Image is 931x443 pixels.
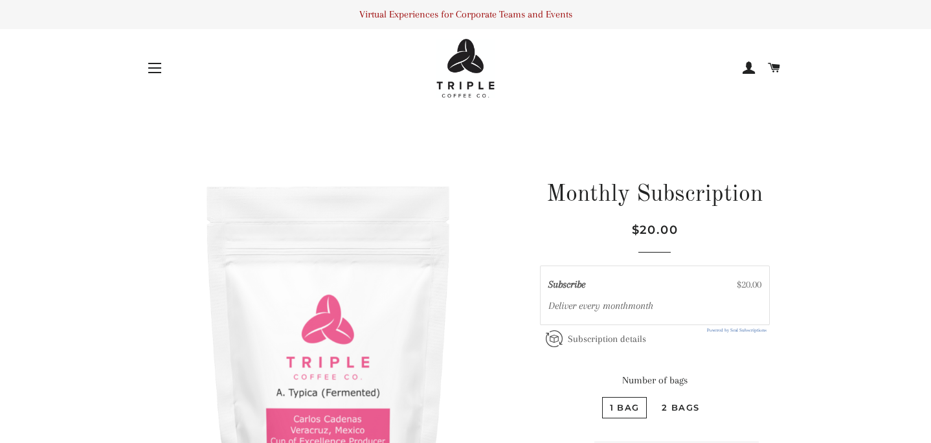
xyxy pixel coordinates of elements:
[49,21,76,49] img: mastercard_color_card.svg
[436,39,495,98] img: Triple Coffee Co - Logo
[628,300,653,312] label: month
[632,223,679,237] span: $20.00
[568,334,646,344] a: Subscription details
[153,21,181,49] img: googlepay_color_card.svg
[654,397,707,418] label: 2 bags
[540,179,770,211] h1: Monthly Subscription
[548,300,628,312] label: Deliver every month
[548,277,585,293] label: Subscribe
[602,397,647,418] label: 1 bag
[118,21,146,49] img: applepay_color_card.svg
[84,21,111,49] img: visa_1_color_card.svg
[737,278,761,290] span: $20.00
[540,372,770,389] label: Number of bags
[707,327,767,333] a: Powered by Seal Subscriptions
